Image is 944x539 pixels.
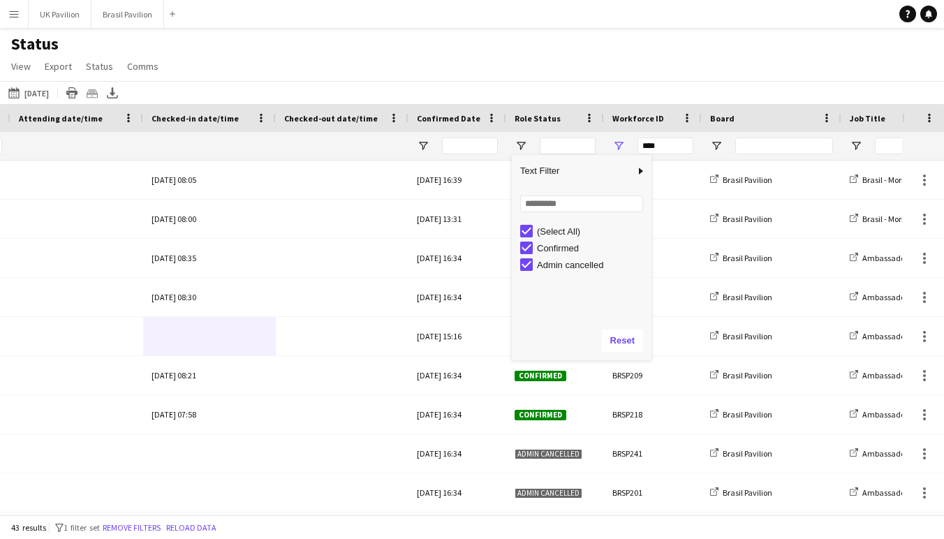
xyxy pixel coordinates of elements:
div: Confirmed [537,243,647,253]
app-action-btn: Crew files as ZIP [84,84,101,101]
button: UK Pavilion [29,1,91,28]
a: Brasil Pavilion [710,292,772,302]
span: Brasil Pavilion [723,331,772,341]
input: Role Status Filter Input [540,138,596,154]
a: Brasil Pavilion [710,370,772,381]
div: [DATE] 08:05 [152,161,267,199]
span: Confirmed Date [417,113,480,124]
span: Text Filter [512,159,635,183]
input: Search filter values [520,195,643,212]
div: [DATE] 16:39 [408,161,506,199]
app-action-btn: Export XLSX [104,84,121,101]
a: Brasil Pavilion [710,214,772,224]
span: Brasil Pavilion [723,409,772,420]
span: Export [45,60,72,73]
a: Brasil - Morning Shift [850,214,935,224]
span: Brasil - Morning Shift [862,214,935,224]
button: Reset [602,330,643,352]
div: BRSP218 [604,395,702,434]
div: [DATE] 07:58 [152,395,267,434]
div: BRSP228 [604,161,702,199]
span: Workforce ID [612,113,664,124]
span: Attending date/time [19,113,103,124]
div: [DATE] 16:34 [408,395,506,434]
input: Workforce ID Filter Input [637,138,693,154]
span: Brasil Pavilion [723,175,772,185]
span: Admin cancelled [515,449,582,459]
div: BRSP245 [604,239,702,277]
span: Brasil Pavilion [723,370,772,381]
span: Brasil Pavilion [723,487,772,498]
div: Column Filter [512,155,651,360]
span: Brasil Pavilion [723,253,772,263]
a: View [6,57,36,75]
div: BRSP240 [604,278,702,316]
span: Brasil - Morning Shift [862,175,935,185]
a: Brasil Pavilion [710,253,772,263]
div: [DATE] 13:31 [408,200,506,238]
a: Status [80,57,119,75]
a: Brasil Pavilion [710,487,772,498]
span: Confirmed [515,410,566,420]
span: Checked-in date/time [152,113,239,124]
a: Brasil - Morning Shift [850,175,935,185]
span: Comms [127,60,158,73]
a: Brasil Pavilion [710,409,772,420]
div: [DATE] 08:35 [152,239,267,277]
div: [DATE] 16:34 [408,356,506,394]
div: Admin cancelled [537,260,647,270]
div: Filter List [512,223,651,273]
button: Open Filter Menu [710,140,723,152]
div: [DATE] 16:34 [408,473,506,512]
div: [DATE] 08:30 [152,278,267,316]
input: Confirmed Date Filter Input [442,138,498,154]
span: View [11,60,31,73]
span: Role Status [515,113,561,124]
div: [DATE] 15:16 [408,317,506,355]
button: Open Filter Menu [850,140,862,152]
div: [DATE] 16:34 [408,239,506,277]
div: [DATE] 08:21 [152,356,267,394]
span: Checked-out date/time [284,113,378,124]
span: Admin cancelled [515,488,582,499]
span: Brasil Pavilion [723,448,772,459]
div: [DATE] 08:00 [152,200,267,238]
a: Comms [121,57,164,75]
div: (Select All) [537,226,647,237]
button: Open Filter Menu [417,140,429,152]
button: Brasil Pavilion [91,1,164,28]
div: BRSP209 [604,356,702,394]
div: BRSP201 [604,473,702,512]
span: 1 filter set [64,522,100,533]
button: Reload data [163,520,219,536]
button: Open Filter Menu [515,140,527,152]
div: [DATE] 16:34 [408,434,506,473]
app-action-btn: Print [64,84,80,101]
span: Status [86,60,113,73]
span: Job Title [850,113,885,124]
a: Brasil Pavilion [710,175,772,185]
input: Board Filter Input [735,138,833,154]
div: BRSP200 [604,317,702,355]
div: [DATE] 16:34 [408,278,506,316]
div: BRSP241 [604,434,702,473]
button: Remove filters [100,520,163,536]
span: Brasil Pavilion [723,214,772,224]
span: Brasil Pavilion [723,292,772,302]
a: Export [39,57,78,75]
div: BRSP252 [604,200,702,238]
a: Brasil Pavilion [710,448,772,459]
a: Brasil Pavilion [710,331,772,341]
span: Confirmed [515,371,566,381]
button: Open Filter Menu [612,140,625,152]
button: [DATE] [6,84,52,101]
span: Board [710,113,735,124]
